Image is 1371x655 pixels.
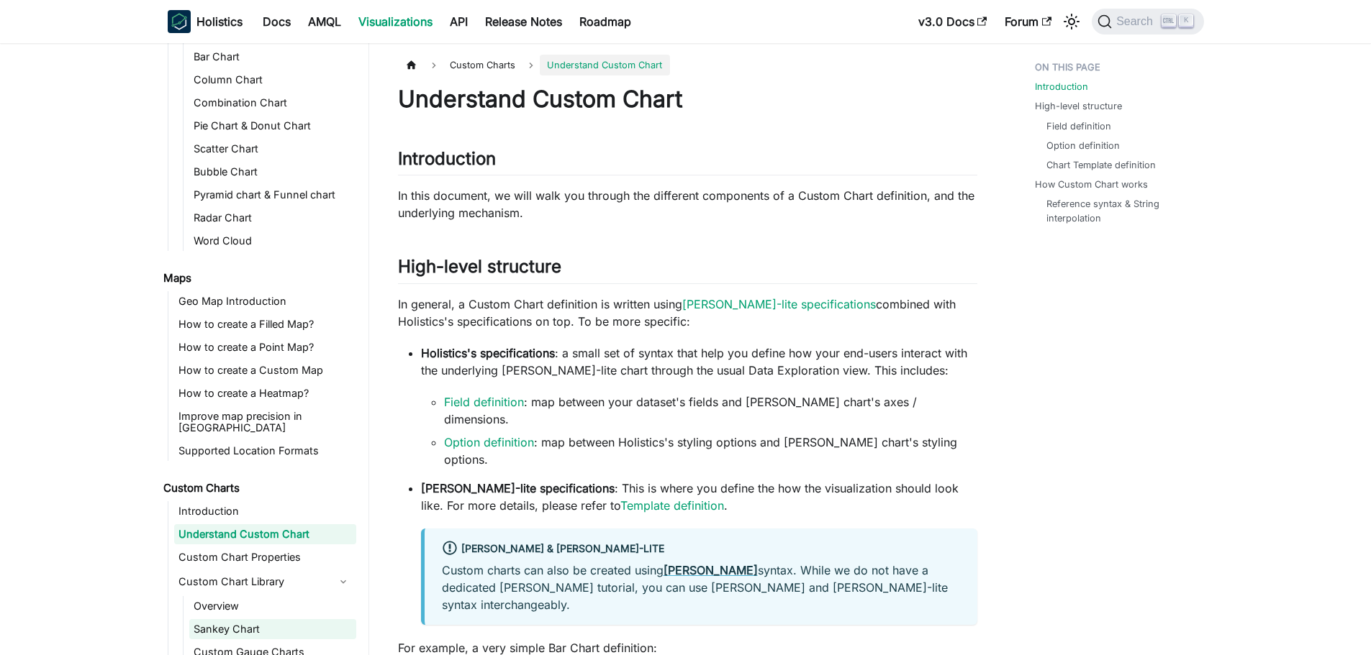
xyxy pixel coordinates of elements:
[174,441,356,461] a: Supported Location Formats
[664,563,758,577] a: [PERSON_NAME]
[421,344,977,379] p: : a small set of syntax that help you define how your end-users interact with the underlying [PER...
[1112,15,1162,28] span: Search
[421,481,615,495] strong: [PERSON_NAME]-lite specifications
[159,478,356,498] a: Custom Charts
[174,570,330,593] a: Custom Chart Library
[189,116,356,136] a: Pie Chart & Donut Chart
[1046,197,1190,224] a: Reference syntax & String interpolation
[540,55,669,75] span: Understand Custom Chart
[189,596,356,616] a: Overview
[168,10,191,33] img: Holistics
[398,55,425,75] a: Home page
[174,337,356,357] a: How to create a Point Map?
[441,10,476,33] a: API
[398,85,977,114] h1: Understand Custom Chart
[330,570,356,593] button: Collapse sidebar category 'Custom Chart Library'
[299,10,350,33] a: AMQL
[174,360,356,380] a: How to create a Custom Map
[153,43,369,655] nav: Docs sidebar
[443,55,522,75] span: Custom Charts
[1046,119,1111,133] a: Field definition
[398,296,977,330] p: In general, a Custom Chart definition is written using combined with Holistics's specifications o...
[996,10,1060,33] a: Forum
[189,185,356,205] a: Pyramid chart & Funnel chart
[189,208,356,228] a: Radar Chart
[1035,99,1122,113] a: High-level structure
[421,346,555,360] strong: Holistics's specifications
[174,501,356,521] a: Introduction
[168,10,243,33] a: HolisticsHolistics
[254,10,299,33] a: Docs
[1046,158,1156,172] a: Chart Template definition
[1035,80,1088,93] a: Introduction
[442,540,960,559] div: [PERSON_NAME] & [PERSON_NAME]-lite
[476,10,571,33] a: Release Notes
[682,297,876,311] a: [PERSON_NAME]-lite specifications
[174,314,356,334] a: How to create a Filled Map?
[159,268,356,288] a: Maps
[398,148,977,175] h2: Introduction
[421,480,977,514] p: : This is where you define the how the visualization should look like. For more details, please r...
[910,10,996,33] a: v3.0 Docs
[398,256,977,283] h2: High-level structure
[1035,178,1148,191] a: How Custom Chart works
[189,93,356,113] a: Combination Chart
[444,434,977,468] li: : map between Holistics's styling options and [PERSON_NAME] chart's styling options.
[571,10,640,33] a: Roadmap
[350,10,441,33] a: Visualizations
[174,383,356,403] a: How to create a Heatmap?
[189,47,356,67] a: Bar Chart
[1046,139,1120,152] a: Option definition
[1092,9,1203,35] button: Search (Ctrl+K)
[1179,14,1193,27] kbd: K
[398,187,977,221] p: In this document, we will walk you through the different components of a Custom Chart definition,...
[189,70,356,90] a: Column Chart
[189,162,356,182] a: Bubble Chart
[196,13,243,30] b: Holistics
[174,291,356,311] a: Geo Map Introduction
[174,524,356,544] a: Understand Custom Chart
[174,547,356,567] a: Custom Chart Properties
[189,231,356,251] a: Word Cloud
[442,562,960,613] p: Custom charts can also be created using syntax. While we do not have a dedicated [PERSON_NAME] tu...
[189,619,356,639] a: Sankey Chart
[189,139,356,159] a: Scatter Chart
[444,395,524,409] a: Field definition
[174,406,356,438] a: Improve map precision in [GEOGRAPHIC_DATA]
[444,435,534,449] a: Option definition
[444,393,977,428] li: : map between your dataset's fields and [PERSON_NAME] chart's axes / dimensions.
[398,55,977,75] nav: Breadcrumbs
[620,498,724,513] a: Template definition
[1060,10,1083,33] button: Switch between dark and light mode (currently light mode)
